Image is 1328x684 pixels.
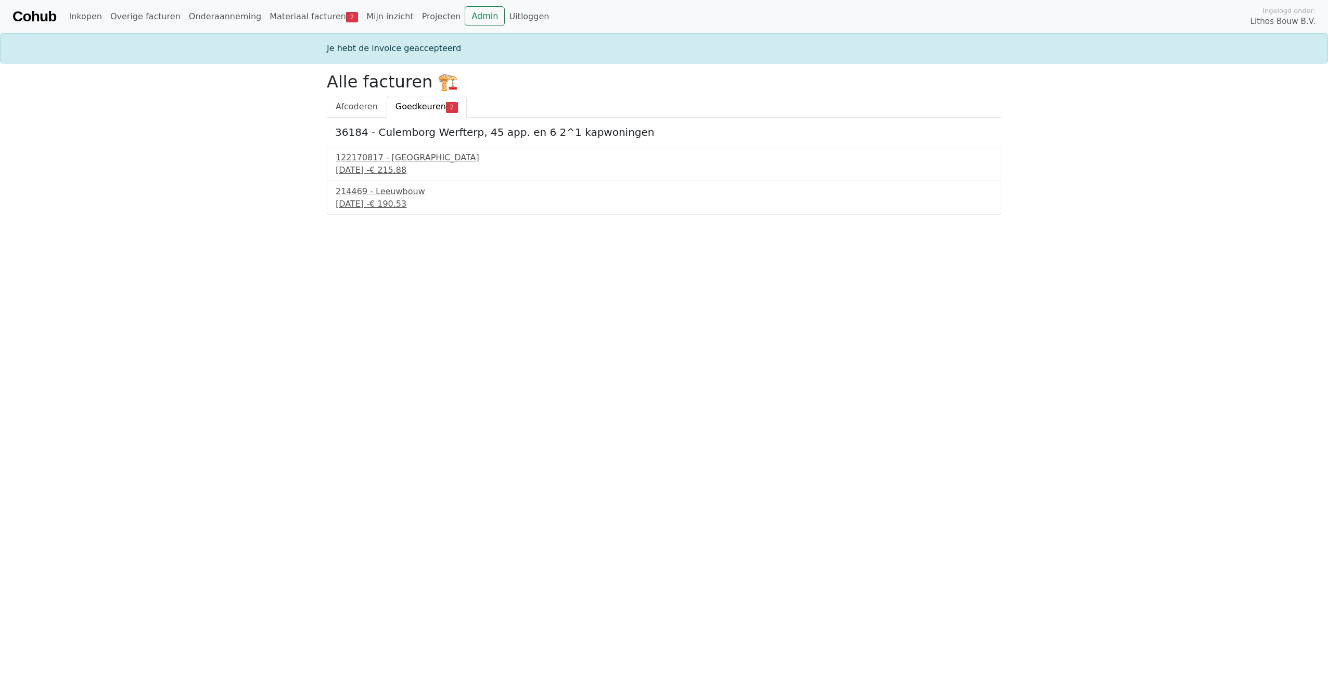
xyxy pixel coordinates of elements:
[65,6,106,27] a: Inkopen
[336,151,992,164] div: 122170817 - [GEOGRAPHIC_DATA]
[336,151,992,176] a: 122170817 - [GEOGRAPHIC_DATA][DATE] -€ 215,88
[346,12,358,22] span: 2
[336,185,992,198] div: 214469 - Leeuwbouw
[465,6,505,26] a: Admin
[1262,6,1316,16] span: Ingelogd onder:
[336,185,992,210] a: 214469 - Leeuwbouw[DATE] -€ 190,53
[327,96,387,118] a: Afcoderen
[321,42,1007,55] div: Je hebt de invoice geaccepteerd
[336,164,992,176] div: [DATE] -
[418,6,465,27] a: Projecten
[185,6,265,27] a: Onderaanneming
[369,199,406,209] span: € 190,53
[369,165,406,175] span: € 215,88
[265,6,362,27] a: Materiaal facturen2
[1250,16,1316,28] span: Lithos Bouw B.V.
[336,102,378,111] span: Afcoderen
[336,198,992,210] div: [DATE] -
[106,6,185,27] a: Overige facturen
[362,6,418,27] a: Mijn inzicht
[387,96,467,118] a: Goedkeuren2
[12,4,56,29] a: Cohub
[446,102,458,112] span: 2
[505,6,553,27] a: Uitloggen
[395,102,446,111] span: Goedkeuren
[327,72,1001,92] h2: Alle facturen 🏗️
[335,126,993,138] h5: 36184 - Culemborg Werfterp, 45 app. en 6 2^1 kapwoningen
